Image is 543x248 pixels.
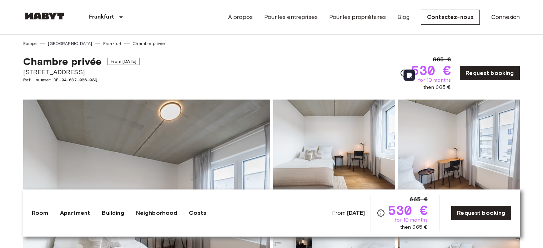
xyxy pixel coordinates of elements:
[395,217,428,224] span: for 10 months
[264,13,318,21] a: Pour les entreprises
[60,209,90,217] a: Apartment
[400,224,428,231] span: then 665 €
[228,13,253,21] a: À propos
[332,209,365,217] span: From:
[347,209,365,216] b: [DATE]
[273,100,395,193] img: Picture of unit DE-04-037-026-03Q
[377,209,385,217] svg: Check cost overview for full price breakdown. Please note that discounts apply to new joiners onl...
[411,64,451,77] span: 530 €
[398,100,520,193] img: Picture of unit DE-04-037-026-03Q
[421,10,480,25] a: Contactez-nous
[418,77,451,84] span: for 10 months
[459,66,520,81] a: Request booking
[89,13,114,21] p: Frankfurt
[23,77,140,83] span: Ref. number DE-04-037-026-03Q
[397,13,409,21] a: Blog
[23,12,66,20] img: Habyt
[23,67,140,77] span: [STREET_ADDRESS]
[107,58,140,65] span: From [DATE]
[23,40,37,47] a: Europe
[329,13,386,21] a: Pour les propriétaires
[433,55,451,64] span: 665 €
[189,209,206,217] a: Costs
[132,40,165,47] a: Chambre privée
[23,55,102,67] span: Chambre privée
[423,84,451,91] span: then 665 €
[388,204,428,217] span: 530 €
[32,209,49,217] a: Room
[491,13,520,21] a: Connexion
[48,40,92,47] a: [GEOGRAPHIC_DATA]
[451,206,511,221] a: Request booking
[400,69,408,77] svg: Check cost overview for full price breakdown. Please note that discounts apply to new joiners onl...
[103,40,121,47] a: Frankfurt
[102,209,124,217] a: Building
[409,195,428,204] span: 665 €
[136,209,177,217] a: Neighborhood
